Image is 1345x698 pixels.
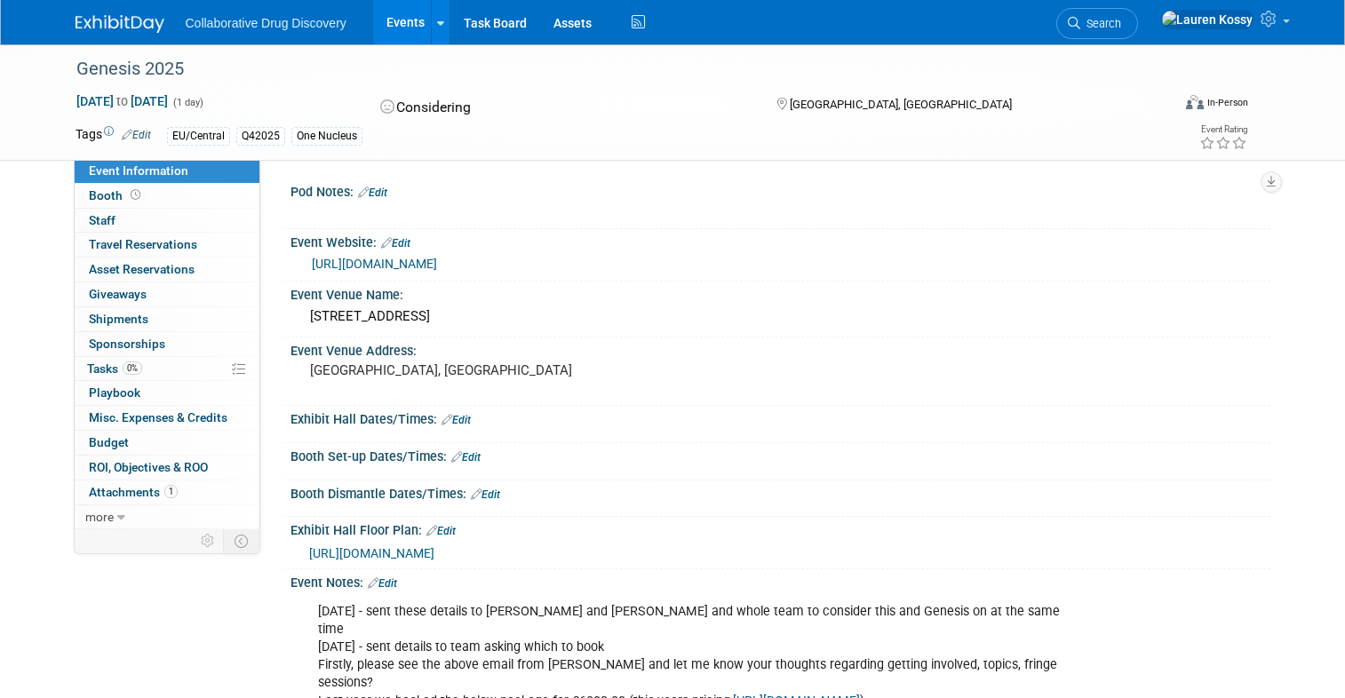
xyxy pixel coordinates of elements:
a: [URL][DOMAIN_NAME] [309,546,434,560]
a: Edit [442,414,471,426]
div: Event Website: [290,229,1270,252]
a: Edit [471,488,500,501]
a: Asset Reservations [75,258,259,282]
img: Format-Inperson.png [1186,95,1204,109]
span: Shipments [89,312,148,326]
a: Attachments1 [75,480,259,504]
div: One Nucleus [291,127,362,146]
div: Event Rating [1199,125,1247,134]
span: [DATE] [DATE] [76,93,169,109]
a: Shipments [75,307,259,331]
a: Edit [122,129,151,141]
a: [URL][DOMAIN_NAME] [312,257,437,271]
span: Attachments [89,485,178,499]
span: Misc. Expenses & Credits [89,410,227,424]
a: Event Information [75,159,259,183]
img: ExhibitDay [76,15,164,33]
span: ROI, Objectives & ROO [89,460,208,474]
span: (1 day) [171,97,203,108]
a: more [75,505,259,529]
span: Booth not reserved yet [127,188,144,202]
span: Travel Reservations [89,237,197,251]
td: Tags [76,125,151,146]
span: Collaborative Drug Discovery [186,16,346,30]
div: Event Venue Address: [290,337,1270,360]
div: Booth Dismantle Dates/Times: [290,480,1270,504]
a: Edit [358,186,387,199]
span: to [114,94,131,108]
div: Considering [375,92,748,123]
div: Exhibit Hall Floor Plan: [290,517,1270,540]
span: Event Information [89,163,188,178]
span: Playbook [89,385,140,400]
a: Budget [75,431,259,455]
a: Search [1056,8,1138,39]
span: Tasks [87,361,142,376]
td: Personalize Event Tab Strip [193,529,224,552]
span: Booth [89,188,144,202]
div: Exhibit Hall Dates/Times: [290,406,1270,429]
span: Sponsorships [89,337,165,351]
a: Travel Reservations [75,233,259,257]
a: Edit [381,237,410,250]
div: Event Format [1075,92,1248,119]
a: Booth [75,184,259,208]
div: In-Person [1206,96,1248,109]
div: Event Venue Name: [290,282,1270,304]
pre: [GEOGRAPHIC_DATA], [GEOGRAPHIC_DATA] [310,362,680,378]
div: Q42025 [236,127,285,146]
span: Asset Reservations [89,262,195,276]
td: Toggle Event Tabs [223,529,259,552]
a: Sponsorships [75,332,259,356]
span: 0% [123,361,142,375]
div: Event Notes: [290,569,1270,592]
a: Misc. Expenses & Credits [75,406,259,430]
span: [GEOGRAPHIC_DATA], [GEOGRAPHIC_DATA] [790,98,1012,111]
span: more [85,510,114,524]
a: Giveaways [75,282,259,306]
a: Edit [451,451,481,464]
span: Staff [89,213,115,227]
div: Genesis 2025 [70,53,1149,85]
span: Search [1080,17,1121,30]
a: Tasks0% [75,357,259,381]
div: Booth Set-up Dates/Times: [290,443,1270,466]
img: Lauren Kossy [1161,10,1253,29]
a: ROI, Objectives & ROO [75,456,259,480]
span: 1 [164,485,178,498]
div: Pod Notes: [290,178,1270,202]
span: Giveaways [89,287,147,301]
div: [STREET_ADDRESS] [304,303,1257,330]
div: EU/Central [167,127,230,146]
a: Staff [75,209,259,233]
span: Budget [89,435,129,449]
a: Edit [426,525,456,537]
a: Edit [368,577,397,590]
a: Playbook [75,381,259,405]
